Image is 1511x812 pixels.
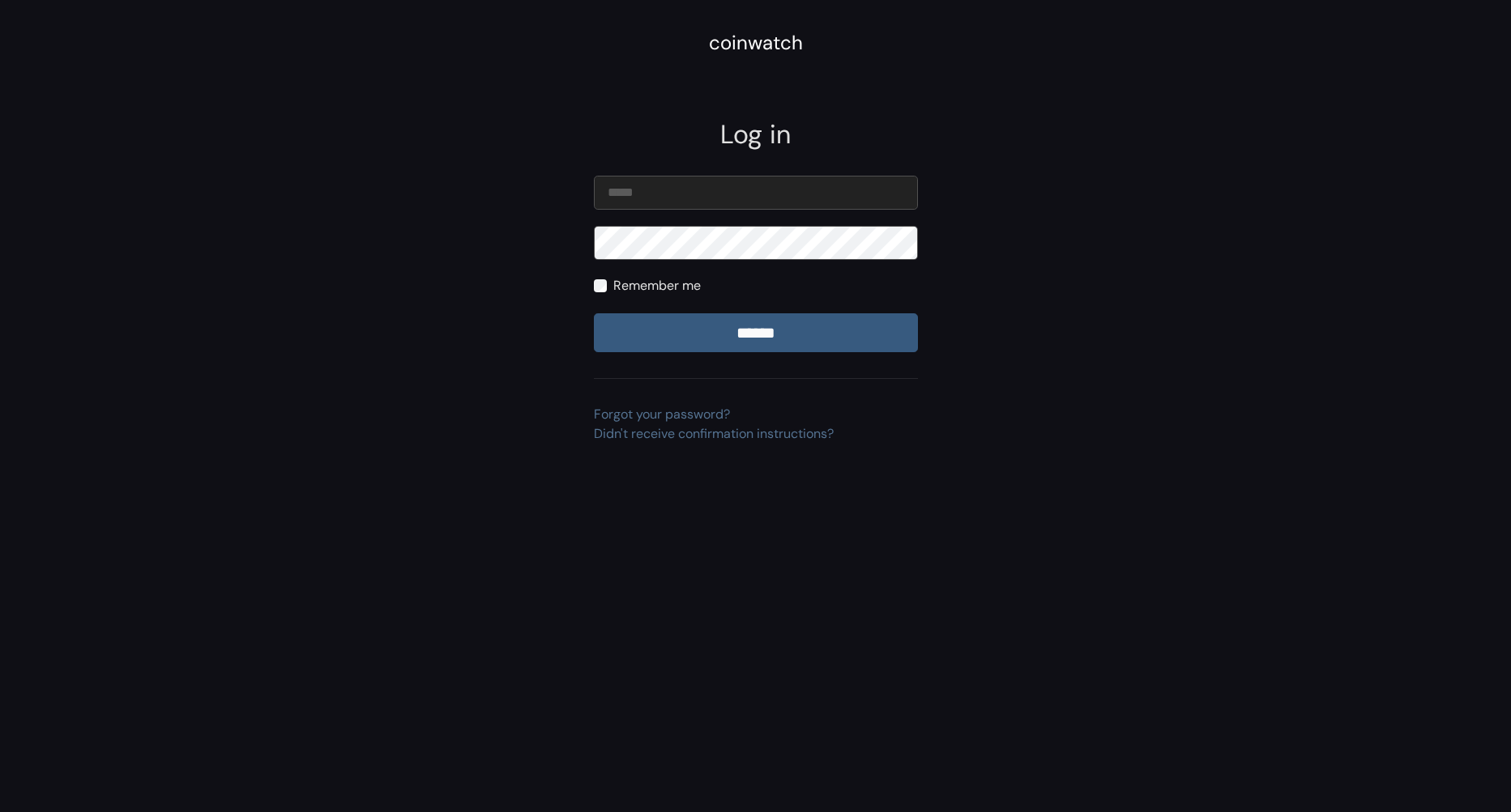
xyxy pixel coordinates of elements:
[594,119,918,150] h2: Log in
[613,276,701,295] label: Remember me
[709,28,803,57] div: coinwatch
[594,425,834,442] a: Didn't receive confirmation instructions?
[709,36,803,53] a: coinwatch
[594,406,730,423] a: Forgot your password?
